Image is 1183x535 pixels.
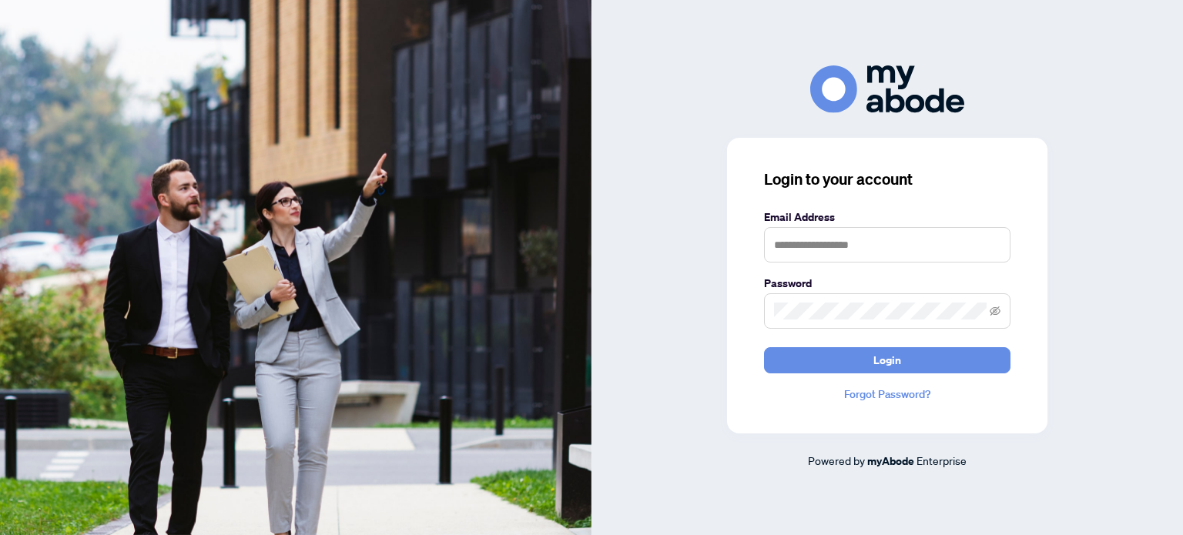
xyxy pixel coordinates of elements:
[764,386,1010,403] a: Forgot Password?
[873,348,901,373] span: Login
[867,453,914,470] a: myAbode
[808,453,865,467] span: Powered by
[764,347,1010,373] button: Login
[764,275,1010,292] label: Password
[764,209,1010,226] label: Email Address
[917,453,967,467] span: Enterprise
[990,306,1000,316] span: eye-invisible
[810,65,964,112] img: ma-logo
[764,169,1010,190] h3: Login to your account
